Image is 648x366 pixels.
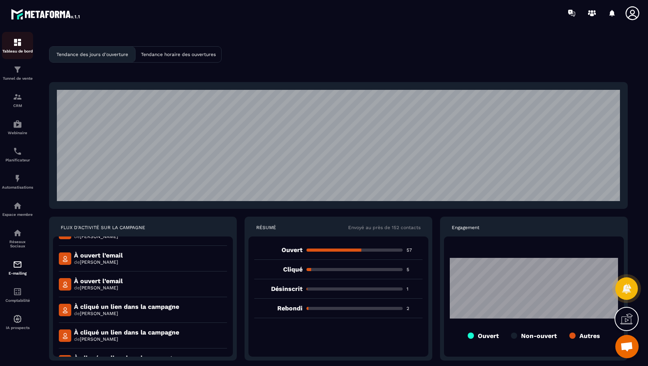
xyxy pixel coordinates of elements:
p: À ouvert l’email [74,277,123,285]
p: IA prospects [2,326,33,330]
a: emailemailE-mailing [2,254,33,281]
p: Tunnel de vente [2,76,33,81]
img: mail-detail-icon.f3b144a5.svg [59,278,71,291]
img: mail-detail-icon.f3b144a5.svg [59,329,71,342]
img: website_grey.svg [12,20,19,26]
p: Désinscrit [254,285,303,292]
img: formation [13,38,22,47]
img: scheduler [13,147,22,156]
div: Mots-clés [97,46,119,51]
img: automations [13,119,22,129]
img: mail-detail-icon.f3b144a5.svg [59,304,71,316]
img: mail-detail-icon.f3b144a5.svg [59,252,71,265]
a: automationsautomationsEspace membre [2,195,33,222]
p: RÉSUMÉ [256,224,276,231]
a: automationsautomationsWebinaire [2,114,33,141]
img: accountant [13,287,22,296]
div: Domaine [40,46,60,51]
p: FLUX D'ACTIVITÉ SUR LA CAMPAGNE [61,224,145,231]
p: Tableau de bord [2,49,33,53]
img: logo [11,7,81,21]
p: Tendance horaire des ouvertures [141,52,216,57]
p: Rebondi [254,305,303,312]
p: Webinaire [2,131,33,135]
span: [PERSON_NAME] [80,285,118,291]
p: CRM [2,103,33,108]
a: formationformationCRM [2,86,33,114]
p: Cliqué [254,266,303,273]
a: social-networksocial-networkRéseaux Sociaux [2,222,33,254]
p: de [74,233,123,240]
p: Ouvert [254,246,303,254]
a: formationformationTableau de bord [2,32,33,59]
p: Ouvert [478,332,499,340]
img: formation [13,92,22,102]
p: Planificateur [2,158,33,162]
div: Domaine: [DOMAIN_NAME] [20,20,88,26]
p: 57 [407,247,423,253]
p: de [74,336,179,342]
p: 2 [407,305,423,312]
a: schedulerschedulerPlanificateur [2,141,33,168]
span: [PERSON_NAME] [80,259,118,265]
p: 1 [407,286,423,292]
p: de [74,259,123,265]
p: Autres [579,332,600,340]
p: À ouvert l’email [74,252,123,259]
span: [PERSON_NAME] [80,234,118,239]
p: E-mailing [2,271,33,275]
p: de [74,310,179,317]
img: logo_orange.svg [12,12,19,19]
p: À cliqué un lien dans la campagne [74,303,179,310]
p: À cliqué un lien dans la campagne [74,354,179,362]
div: v 4.0.24 [22,12,38,19]
span: [PERSON_NAME] [80,311,118,316]
p: 5 [407,266,423,273]
p: Réseaux Sociaux [2,240,33,248]
p: À cliqué un lien dans la campagne [74,329,179,336]
a: accountantaccountantComptabilité [2,281,33,308]
img: social-network [13,228,22,238]
p: Tendance des jours d'ouverture [56,52,128,57]
a: formationformationTunnel de vente [2,59,33,86]
img: tab_domain_overview_orange.svg [32,45,38,51]
p: de [74,285,123,291]
a: Ouvrir le chat [615,335,639,358]
img: formation [13,65,22,74]
p: Non-ouvert [521,332,557,340]
p: Comptabilité [2,298,33,303]
img: email [13,260,22,269]
a: automationsautomationsAutomatisations [2,168,33,195]
p: Espace membre [2,212,33,217]
p: Automatisations [2,185,33,189]
p: Engagement [452,224,479,231]
img: automations [13,314,22,324]
span: [PERSON_NAME] [80,336,118,342]
img: automations [13,201,22,210]
img: automations [13,174,22,183]
img: tab_keywords_by_traffic_grey.svg [88,45,95,51]
p: Envoyé au près de 152 contacts [348,224,421,231]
